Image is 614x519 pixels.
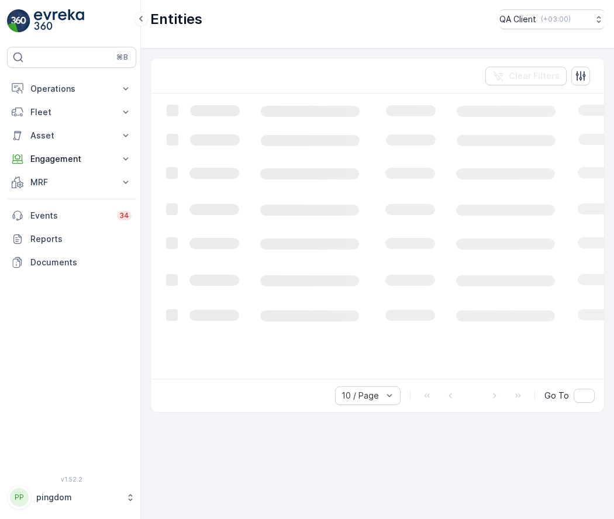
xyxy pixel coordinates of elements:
p: ( +03:00 ) [541,15,571,24]
p: Asset [30,130,113,141]
span: v 1.52.2 [7,476,136,483]
p: Fleet [30,106,113,118]
p: MRF [30,177,113,188]
button: Engagement [7,147,136,171]
p: Documents [30,257,132,268]
a: Events34 [7,204,136,227]
p: 34 [119,211,129,220]
p: pingdom [36,492,120,503]
p: QA Client [499,13,536,25]
p: Clear Filters [509,70,560,82]
p: Engagement [30,153,113,165]
a: Reports [7,227,136,251]
span: Go To [544,390,569,402]
p: ⌘B [116,53,128,62]
button: Asset [7,124,136,147]
div: PP [10,488,29,507]
button: QA Client(+03:00) [499,9,605,29]
button: Operations [7,77,136,101]
button: Fleet [7,101,136,124]
p: Reports [30,233,132,245]
button: Clear Filters [485,67,567,85]
button: PPpingdom [7,485,136,510]
button: MRF [7,171,136,194]
img: logo_light-DOdMpM7g.png [34,9,84,33]
a: Documents [7,251,136,274]
p: Operations [30,83,113,95]
p: Entities [150,10,202,29]
img: logo [7,9,30,33]
p: Events [30,210,110,222]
